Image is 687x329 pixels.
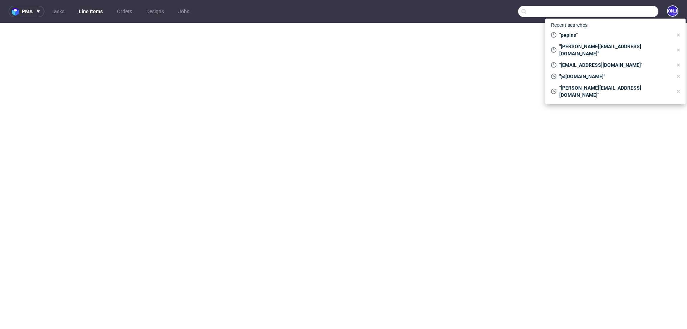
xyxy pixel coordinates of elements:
span: "pepins" [556,31,673,39]
img: logo [12,8,22,16]
span: Recent searches [548,19,590,31]
span: pma [22,9,33,14]
a: Orders [113,6,136,17]
a: Designs [142,6,168,17]
figcaption: [PERSON_NAME] [668,6,678,16]
a: Line Items [74,6,107,17]
span: "[EMAIL_ADDRESS][DOMAIN_NAME]" [556,61,673,69]
a: Tasks [47,6,69,17]
span: "[PERSON_NAME][EMAIL_ADDRESS][DOMAIN_NAME]" [556,43,673,57]
span: "[PERSON_NAME][EMAIL_ADDRESS][DOMAIN_NAME]" [556,84,673,99]
button: pma [9,6,44,17]
span: "@[DOMAIN_NAME]" [556,73,673,80]
a: Jobs [174,6,194,17]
